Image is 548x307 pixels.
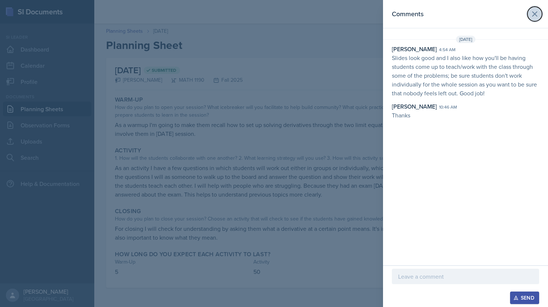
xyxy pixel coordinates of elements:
[392,111,539,120] p: Thanks
[515,295,534,301] div: Send
[392,45,437,53] div: [PERSON_NAME]
[456,36,475,43] span: [DATE]
[510,292,539,304] button: Send
[439,46,456,53] div: 4:54 am
[392,102,437,111] div: [PERSON_NAME]
[392,9,424,19] h2: Comments
[439,104,457,110] div: 10:46 am
[392,53,539,98] p: Slides look good and I also like how you'll be having students come up to teach/work with the cla...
